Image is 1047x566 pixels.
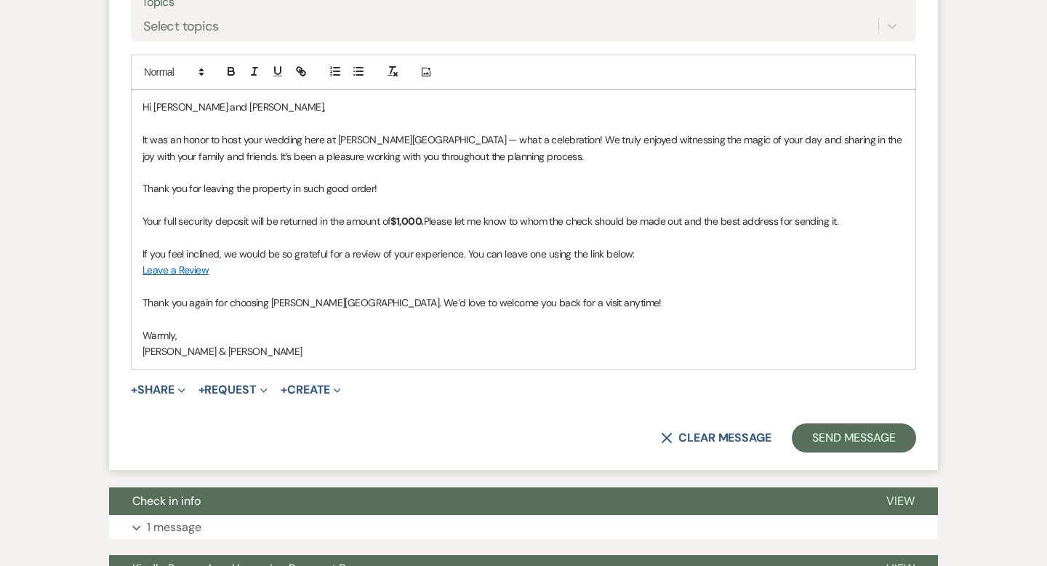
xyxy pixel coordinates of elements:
button: View [863,487,938,515]
span: + [131,384,137,396]
button: Request [198,384,268,396]
p: Warmly, [143,327,904,343]
p: Hi [PERSON_NAME] and [PERSON_NAME], [143,99,904,115]
p: [PERSON_NAME] & [PERSON_NAME] [143,343,904,359]
a: Leave a Review [143,263,209,276]
button: Clear message [661,432,771,444]
p: 1 message [147,518,201,537]
span: View [886,493,915,509]
p: It was an honor to host your wedding here at [PERSON_NAME][GEOGRAPHIC_DATA] — what a celebration!... [143,132,904,164]
button: Create [281,384,341,396]
span: + [198,384,205,396]
p: Thank you for leaving the property in such good order! [143,180,904,196]
span: Your full security deposit will be returned in the amount of [143,215,390,228]
span: Please let me know to whom the check should be made out and the best address for sending it. [424,215,838,228]
button: Send Message [792,423,916,453]
p: Thank you again for choosing [PERSON_NAME][GEOGRAPHIC_DATA]. We’d love to welcome you back for a ... [143,295,904,311]
div: Select topics [143,17,219,36]
span: Check in info [132,493,201,509]
button: Check in info [109,487,863,515]
button: 1 message [109,515,938,540]
p: If you feel inclined, we would be so grateful for a review of your experience. You can leave one ... [143,246,904,262]
span: + [281,384,287,396]
strong: $1,000. [390,215,423,228]
button: Share [131,384,185,396]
